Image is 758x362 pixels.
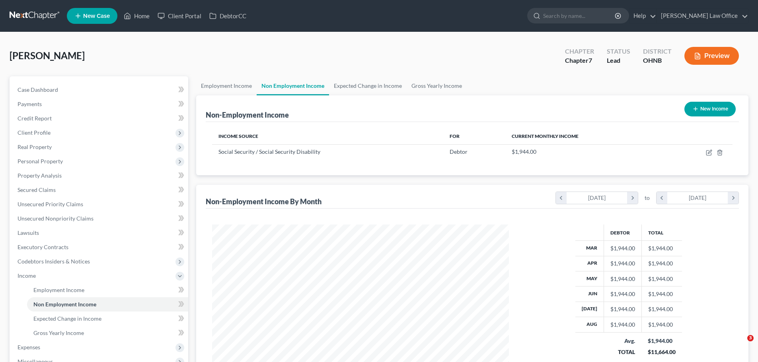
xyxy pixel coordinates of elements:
a: Payments [11,97,188,111]
span: 3 [747,335,754,341]
a: Executory Contracts [11,240,188,254]
th: May [575,271,604,286]
i: chevron_right [728,192,739,204]
a: Employment Income [27,283,188,297]
div: Chapter [565,47,594,56]
td: $1,944.00 [641,302,682,317]
span: Unsecured Nonpriority Claims [18,215,94,222]
span: Property Analysis [18,172,62,179]
span: Debtor [450,148,468,155]
div: [DATE] [567,192,627,204]
span: to [645,194,650,202]
a: Expected Change in Income [329,76,407,95]
span: Income Source [218,133,258,139]
a: Non Employment Income [257,76,329,95]
span: Gross Yearly Income [33,329,84,336]
span: Personal Property [18,158,63,165]
a: [PERSON_NAME] Law Office [657,9,748,23]
a: Unsecured Priority Claims [11,197,188,211]
th: Apr [575,256,604,271]
span: Expenses [18,344,40,350]
span: Credit Report [18,115,52,122]
div: OHNB [643,56,672,65]
a: Secured Claims [11,183,188,197]
a: DebtorCC [205,9,250,23]
td: $1,944.00 [641,287,682,302]
a: Property Analysis [11,168,188,183]
span: Current Monthly Income [512,133,579,139]
a: Employment Income [196,76,257,95]
span: Case Dashboard [18,86,58,93]
th: Aug [575,317,604,332]
th: Mar [575,241,604,256]
span: Expected Change in Income [33,315,101,322]
span: Lawsuits [18,229,39,236]
div: District [643,47,672,56]
div: $1,944.00 [610,275,635,283]
span: Employment Income [33,287,84,293]
a: Gross Yearly Income [27,326,188,340]
th: Debtor [604,225,641,240]
div: $1,944.00 [610,244,635,252]
button: Preview [684,47,739,65]
div: Lead [607,56,630,65]
div: $1,944.00 [610,290,635,298]
a: Help [629,9,656,23]
a: Credit Report [11,111,188,126]
span: Payments [18,101,42,107]
a: Unsecured Nonpriority Claims [11,211,188,226]
span: $1,944.00 [512,148,536,155]
td: $1,944.00 [641,317,682,332]
span: Non Employment Income [33,301,96,308]
a: Lawsuits [11,226,188,240]
div: Avg. [610,337,635,345]
th: Jun [575,287,604,302]
div: Chapter [565,56,594,65]
a: Expected Change in Income [27,312,188,326]
span: Client Profile [18,129,51,136]
span: For [450,133,460,139]
a: Client Portal [154,9,205,23]
div: $11,664.00 [648,348,676,356]
div: [DATE] [667,192,728,204]
span: [PERSON_NAME] [10,50,85,61]
div: Non-Employment Income By Month [206,197,322,206]
button: New Income [684,102,736,116]
iframe: Intercom live chat [731,335,750,354]
div: Status [607,47,630,56]
td: $1,944.00 [641,241,682,256]
td: $1,944.00 [641,271,682,286]
a: Non Employment Income [27,297,188,312]
span: 7 [588,56,592,64]
i: chevron_right [627,192,638,204]
div: Non-Employment Income [206,110,289,120]
span: Executory Contracts [18,244,68,250]
input: Search by name... [543,8,616,23]
span: Real Property [18,143,52,150]
div: TOTAL [610,348,635,356]
div: $1,944.00 [610,321,635,329]
td: $1,944.00 [641,256,682,271]
i: chevron_left [657,192,667,204]
span: New Case [83,13,110,19]
a: Case Dashboard [11,83,188,97]
span: Unsecured Priority Claims [18,201,83,207]
i: chevron_left [556,192,567,204]
span: Social Security / Social Security Disability [218,148,320,155]
span: Income [18,272,36,279]
th: Total [641,225,682,240]
a: Gross Yearly Income [407,76,467,95]
a: Home [120,9,154,23]
div: $1,944.00 [610,305,635,313]
div: $1,944.00 [610,259,635,267]
th: [DATE] [575,302,604,317]
div: $1,944.00 [648,337,676,345]
span: Codebtors Insiders & Notices [18,258,90,265]
span: Secured Claims [18,186,56,193]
